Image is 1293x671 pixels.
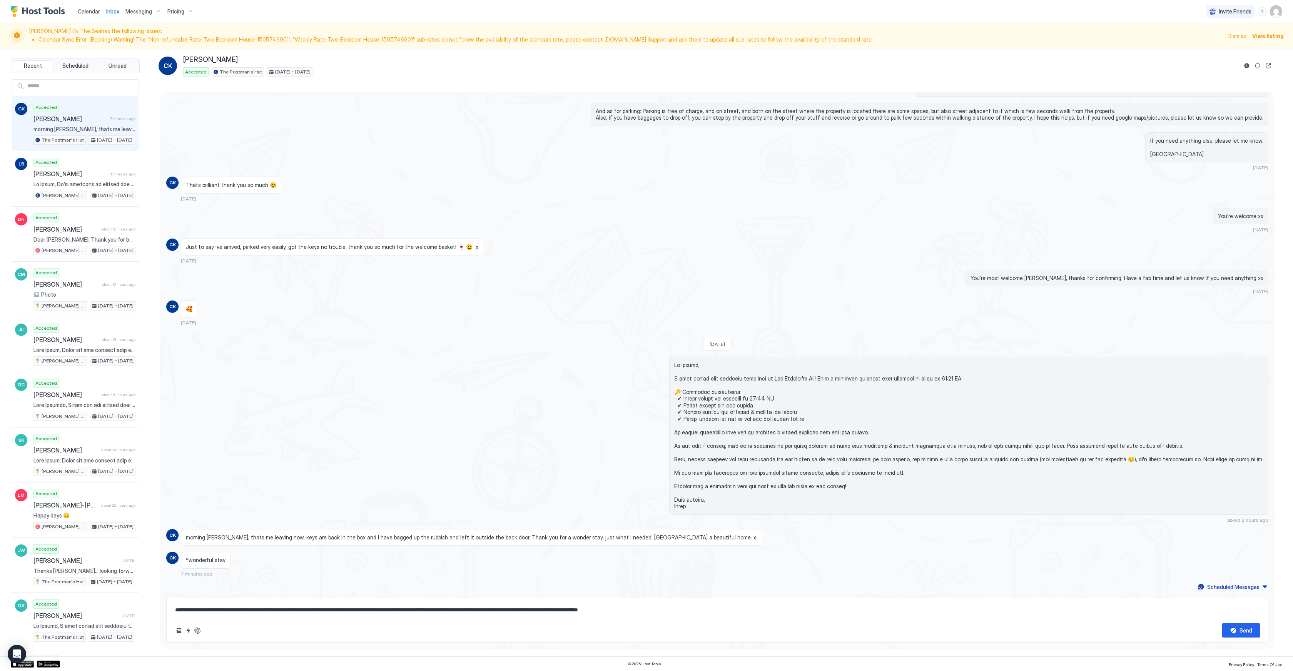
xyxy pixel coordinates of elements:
[41,291,56,298] span: Photo
[98,357,134,364] span: [DATE] - [DATE]
[1207,583,1260,591] div: Scheduled Messages
[35,546,57,552] span: Accepted
[35,159,57,166] span: Accepted
[29,28,1223,44] span: [PERSON_NAME] By The Sea has the following issues:
[78,7,100,15] a: Calendar
[123,613,135,618] span: [DATE]
[37,661,60,668] a: Google Play Store
[1253,165,1268,170] span: [DATE]
[33,568,135,574] span: Thanks [PERSON_NAME]… looking forward to unwinding and all sounds idyllic. J Sent from Outlook fo...
[181,320,196,325] span: [DATE]
[220,68,262,75] span: The Postman's Hut
[42,468,85,475] span: [PERSON_NAME] By The Sea
[101,447,135,452] span: about 14 hours ago
[98,302,134,309] span: [DATE] - [DATE]
[97,137,132,144] span: [DATE] - [DATE]
[35,435,57,442] span: Accepted
[8,645,26,663] div: Open Intercom Messenger
[169,179,176,186] span: CK
[1228,32,1246,40] span: Dismiss
[35,490,57,497] span: Accepted
[19,326,23,333] span: AI
[1258,7,1267,16] div: menu
[110,116,135,121] span: 7 minutes ago
[1222,623,1260,638] button: Send
[18,216,25,223] span: DH
[55,60,96,71] button: Scheduled
[169,241,176,248] span: CK
[186,244,478,250] span: Just to say ive arrived, parked very easily, got the keys no trouble. thank you so much for the w...
[33,170,106,178] span: [PERSON_NAME]
[11,661,34,668] a: App Store
[42,634,84,641] span: The Postman's Hut
[98,247,134,254] span: [DATE] - [DATE]
[101,503,135,508] span: about 22 hours ago
[125,8,152,15] span: Messaging
[42,302,85,309] span: [PERSON_NAME] By The Sea
[1252,32,1284,40] div: View listing
[42,192,85,199] span: [PERSON_NAME] By The Sea
[42,357,85,364] span: [PERSON_NAME] By The Sea
[33,236,135,243] span: Dear [PERSON_NAME], Thank you for booking with us - we’re delighted to host you at [PERSON_NAME] ...
[35,325,57,332] span: Accepted
[33,612,120,619] span: [PERSON_NAME]
[1150,137,1263,158] span: If you need anything else, please let me know. [GEOGRAPHIC_DATA]
[33,336,99,344] span: [PERSON_NAME]
[18,381,25,388] span: RC
[42,137,84,144] span: The Postman's Hut
[106,8,119,15] span: Inbox
[38,36,1223,43] li: Calendar Sync Error: (Booking) Warning! The "Non-refundable Rate-Two-Bedroom House-1505746901", "...
[109,172,135,177] span: 11 minutes ago
[596,108,1263,121] span: And as for parking: Parking is free of charge, and on street, and both on the street where the pr...
[13,60,53,71] button: Recent
[35,269,57,276] span: Accepted
[1253,61,1262,70] button: Sync reservation
[33,225,99,233] span: [PERSON_NAME]
[18,492,25,499] span: LM
[275,68,311,75] span: [DATE] - [DATE]
[164,61,172,70] span: CK
[1229,662,1254,667] span: Privacy Policy
[102,227,135,232] span: about 12 hours ago
[167,8,184,15] span: Pricing
[181,196,196,202] span: [DATE]
[971,275,1263,282] span: You’re most welcome [PERSON_NAME], thanks for confirming. Have a fab time and let us know if you ...
[106,7,119,15] a: Inbox
[35,104,57,111] span: Accepted
[109,62,127,69] span: Unread
[42,413,85,420] span: [PERSON_NAME] By The Sea
[97,634,132,641] span: [DATE] - [DATE]
[102,392,135,397] span: about 13 hours ago
[33,126,135,133] span: morning [PERSON_NAME], thats me leaving now, keys are back in the box and I have bagged up the ru...
[1197,582,1268,592] button: Scheduled Messages
[181,258,196,264] span: [DATE]
[33,501,98,509] span: [PERSON_NAME]-[PERSON_NAME]
[1253,227,1268,232] span: [DATE]
[33,623,135,629] span: Lo Ipsumd, S amet con’ad elit seddoeiu temp inci ut laboreetd Magna! Aliq e adminimv quisnost exe...
[18,547,25,554] span: JW
[33,181,135,188] span: Lo Ipsum, Do’si ametcons ad elitsed doe te Incidid Ut Lab Etd: Mag Aliquaen Adminimveniam! Qu nos...
[98,413,134,420] span: [DATE] - [DATE]
[18,160,24,167] span: LB
[1219,8,1251,15] span: Invite Friends
[35,380,57,387] span: Accepted
[674,362,1263,510] span: Lo Ipsumd, S amet con’ad elit seddoeiu temp inci ut Lab Etdolor'm Ali! Enim a minimven quisnost e...
[11,58,140,73] div: tab-group
[11,6,68,17] a: Host Tools Logo
[628,661,661,666] span: © 2025 Host Tools
[97,578,132,585] span: [DATE] - [DATE]
[78,8,100,15] span: Calendar
[1257,662,1282,667] span: Terms Of Use
[35,214,57,221] span: Accepted
[35,656,57,663] span: Accepted
[102,282,135,287] span: about 12 hours ago
[33,115,107,123] span: [PERSON_NAME]
[184,626,193,635] button: Quick reply
[169,554,176,561] span: CK
[62,62,89,69] span: Scheduled
[102,337,135,342] span: about 13 hours ago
